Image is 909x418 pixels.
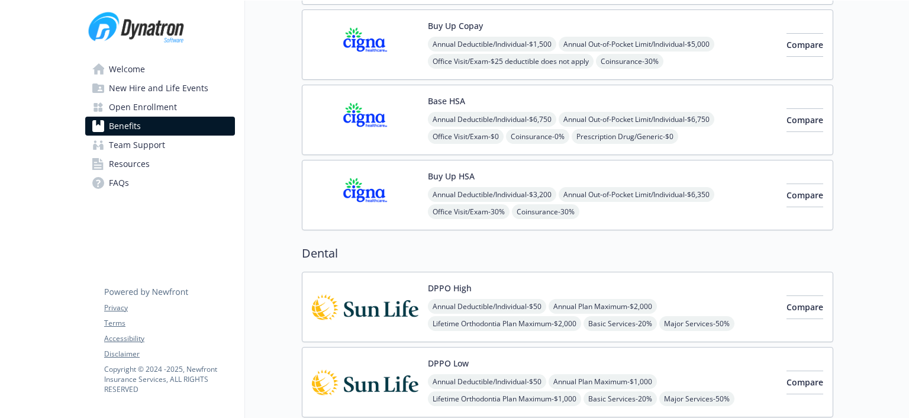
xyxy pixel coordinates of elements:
span: Annual Plan Maximum - $2,000 [549,299,657,314]
button: Compare [786,184,823,207]
span: Lifetime Orthodontia Plan Maximum - $2,000 [428,316,581,331]
button: Buy Up HSA [428,170,475,182]
a: FAQs [85,173,235,192]
button: Base HSA [428,95,465,107]
span: Annual Out-of-Pocket Limit/Individual - $6,350 [559,187,714,202]
span: Annual Deductible/Individual - $1,500 [428,37,556,52]
img: Sun Life Financial carrier logo [312,282,418,332]
button: Compare [786,371,823,394]
span: Office Visit/Exam - 30% [428,204,510,219]
button: DPPO High [428,282,472,294]
a: Accessibility [104,333,234,344]
a: Resources [85,155,235,173]
a: Team Support [85,136,235,155]
span: Compare [786,189,823,201]
span: Basic Services - 20% [584,316,657,331]
span: Compare [786,301,823,313]
a: Benefits [85,117,235,136]
button: Compare [786,295,823,319]
button: Compare [786,108,823,132]
span: Basic Services - 20% [584,391,657,406]
span: Annual Deductible/Individual - $50 [428,299,546,314]
a: Terms [104,318,234,329]
a: New Hire and Life Events [85,79,235,98]
span: Office Visit/Exam - $0 [428,129,504,144]
h2: Dental [302,245,833,262]
span: Annual Out-of-Pocket Limit/Individual - $5,000 [559,37,714,52]
p: Copyright © 2024 - 2025 , Newfront Insurance Services, ALL RIGHTS RESERVED [104,364,234,394]
span: Welcome [109,60,145,79]
span: Compare [786,39,823,50]
button: Compare [786,33,823,57]
span: Annual Plan Maximum - $1,000 [549,374,657,389]
span: Annual Deductible/Individual - $50 [428,374,546,389]
span: Major Services - 50% [659,316,734,331]
img: Sun Life Financial carrier logo [312,357,418,407]
span: Benefits [109,117,141,136]
img: CIGNA carrier logo [312,20,418,70]
a: Welcome [85,60,235,79]
span: Annual Deductible/Individual - $6,750 [428,112,556,127]
span: Coinsurance - 30% [596,54,663,69]
button: DPPO Low [428,357,469,369]
a: Disclaimer [104,349,234,359]
button: Buy Up Copay [428,20,483,32]
span: Lifetime Orthodontia Plan Maximum - $1,000 [428,391,581,406]
span: Office Visit/Exam - $25 deductible does not apply [428,54,594,69]
span: Open Enrollment [109,98,177,117]
span: Resources [109,155,150,173]
a: Open Enrollment [85,98,235,117]
span: FAQs [109,173,129,192]
a: Privacy [104,303,234,313]
span: Coinsurance - 0% [506,129,569,144]
span: Major Services - 50% [659,391,734,406]
span: Coinsurance - 30% [512,204,579,219]
img: CIGNA carrier logo [312,95,418,145]
span: Prescription Drug/Generic - $0 [572,129,678,144]
span: Compare [786,377,823,388]
span: New Hire and Life Events [109,79,208,98]
span: Annual Deductible/Individual - $3,200 [428,187,556,202]
img: CIGNA carrier logo [312,170,418,220]
span: Annual Out-of-Pocket Limit/Individual - $6,750 [559,112,714,127]
span: Compare [786,114,823,126]
span: Team Support [109,136,165,155]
